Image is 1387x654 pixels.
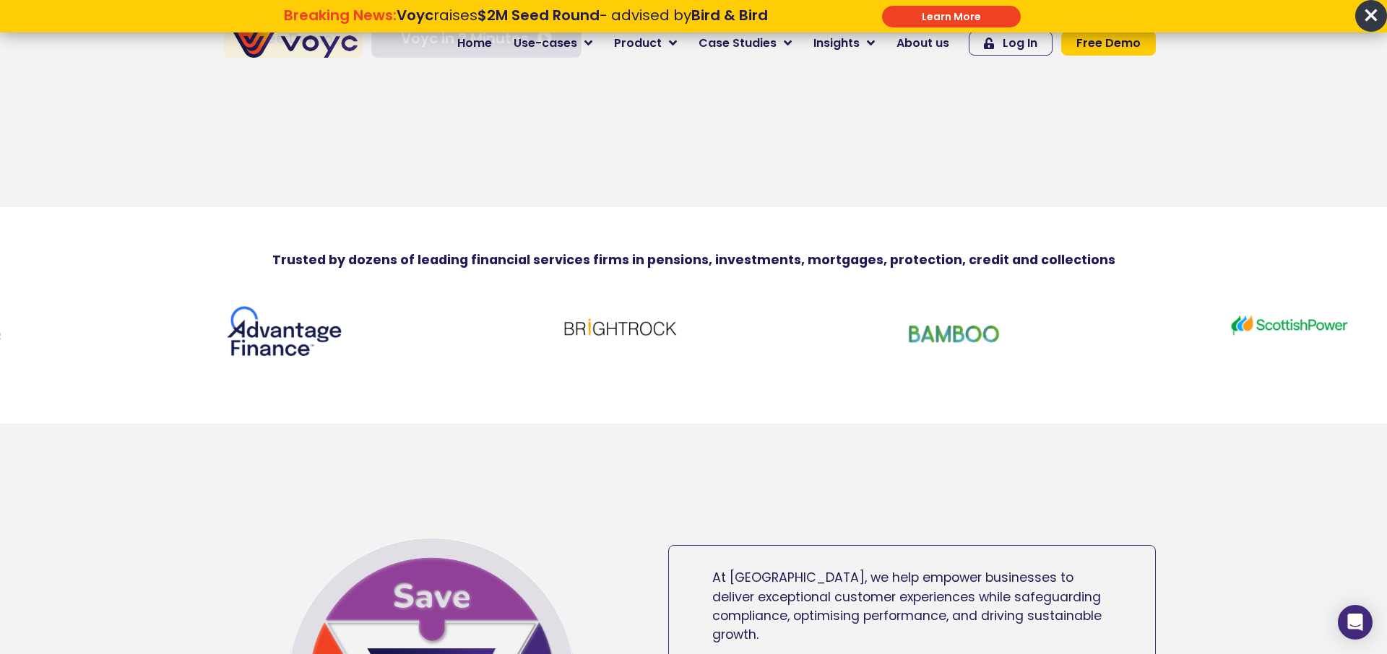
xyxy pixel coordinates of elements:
[397,5,768,25] span: raises - advised by
[614,35,662,52] span: Product
[225,302,347,367] img: advantage
[813,35,860,52] span: Insights
[1003,38,1037,49] span: Log In
[191,117,241,134] span: Job title
[397,5,433,25] strong: Voyc
[882,6,1021,27] div: Submit
[224,431,1163,448] iframe: Customer reviews powered by Trustpilot
[231,29,358,58] img: voyc-full-logo
[688,29,803,58] a: Case Studies
[503,29,603,58] a: Use-cases
[896,35,949,52] span: About us
[969,31,1053,56] a: Log In
[514,35,577,52] span: Use-cases
[1228,302,1351,349] img: scottpower.new
[691,5,768,25] strong: Bird & Bird
[1061,31,1156,56] a: Free Demo
[1338,605,1373,640] div: Open Intercom Messenger
[284,5,397,25] strong: Breaking News:
[298,300,366,315] a: Privacy Policy
[886,29,960,58] a: About us
[699,35,777,52] span: Case Studies
[457,35,492,52] span: Home
[712,569,1102,643] span: At [GEOGRAPHIC_DATA], we help empower businesses to deliver exceptional customer experiences whil...
[603,29,688,58] a: Product
[191,58,228,74] span: Phone
[272,251,1115,269] strong: Trusted by dozens of leading financial services firms in pensions, investments, mortgages, protec...
[1076,38,1141,49] span: Free Demo
[478,5,600,25] strong: $2M Seed Round
[559,302,682,353] img: brightrock-logo
[894,302,1016,367] img: BambooNewlogo
[803,29,886,58] a: Insights
[211,6,842,41] div: Breaking News: Voyc raises $2M Seed Round - advised by Bird & Bird
[446,29,503,58] a: Home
